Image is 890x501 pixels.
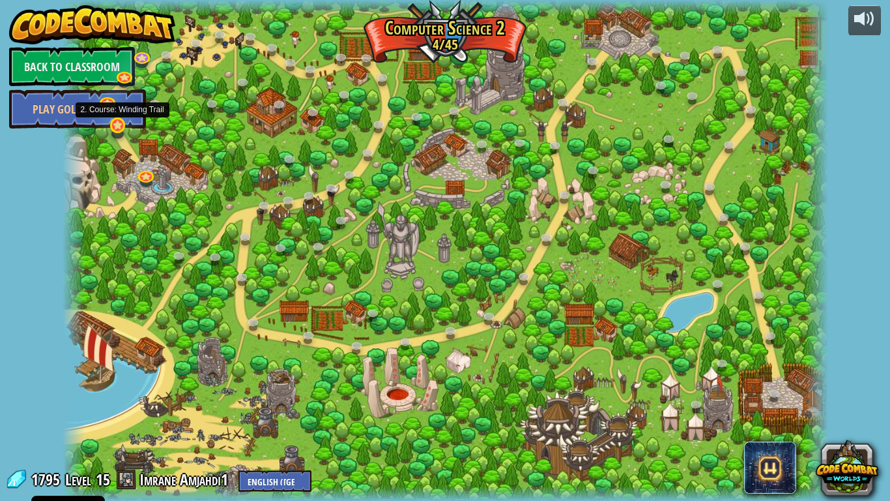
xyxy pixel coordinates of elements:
[31,469,64,490] span: 1795
[9,5,176,44] img: CodeCombat - Learn how to code by playing a game
[96,469,110,490] span: 15
[848,5,881,36] button: Adjust volume
[9,47,135,86] a: Back to Classroom
[139,469,232,490] a: Imrane Amjahdi1
[65,469,91,491] span: Level
[9,89,146,129] a: Play Golden Goal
